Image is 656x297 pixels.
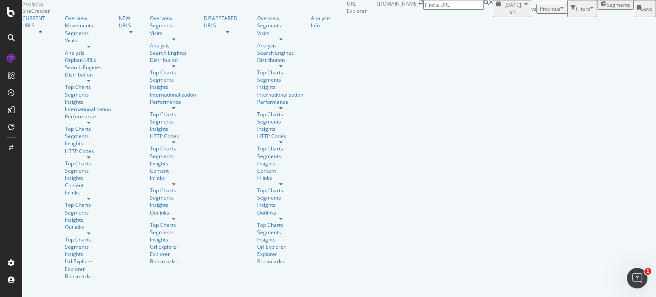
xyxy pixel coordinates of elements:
a: Outlinks [150,209,198,216]
a: Segments [150,76,198,83]
a: Top Charts [65,236,113,243]
div: Content [65,182,113,189]
a: Orphan URLs [65,56,113,64]
a: Top Charts [65,125,113,132]
a: Distribution [257,56,305,64]
a: Search Engines [150,49,187,56]
div: Outlinks [257,209,305,216]
a: Analysis [65,49,113,56]
div: Performance [150,98,198,106]
div: Overview [150,15,198,22]
div: Top Charts [150,69,198,76]
div: Insights [257,201,305,209]
a: Url Explorer [257,243,305,250]
div: Insights [257,125,305,132]
a: Segments [257,22,305,29]
span: Segments [606,1,630,9]
a: Top Charts [257,221,305,229]
a: Segments [150,153,198,160]
a: Insights [257,83,305,91]
div: Explorer Bookmarks [257,250,305,265]
a: Segments [65,91,113,98]
a: Visits [257,29,305,37]
a: Search Engines [257,49,294,56]
a: HTTP Codes [150,132,198,140]
div: Segments [65,167,113,174]
a: Segments [65,132,113,140]
a: Explorer Bookmarks [150,250,198,265]
div: Top Charts [257,111,305,118]
a: Content [150,167,198,174]
a: HTTP Codes [65,147,113,155]
div: Overview [65,15,113,22]
iframe: Intercom live chat [627,268,647,288]
a: Top Charts [65,83,113,91]
a: Segments [257,153,305,160]
a: CURRENT URLS [22,15,59,29]
a: Segments [257,76,305,83]
div: Movements [65,22,113,29]
div: Inlinks [150,174,198,182]
div: Insights [257,160,305,167]
div: Analysis [257,42,305,49]
a: Segments [65,243,113,250]
div: Content [257,167,305,174]
div: Top Charts [257,187,305,194]
a: Insights [150,160,198,167]
a: Visits [150,29,198,37]
div: Internationalization [150,91,196,98]
div: Overview [257,15,305,22]
a: Segments [65,29,113,37]
a: Internationalization [65,106,111,113]
a: Top Charts [150,221,198,229]
a: Inlinks [65,189,113,196]
span: 2025 Oct. 2nd #4 [504,1,521,16]
a: Insights [150,125,198,132]
div: Top Charts [150,187,198,194]
div: Insights [65,98,113,106]
a: Analysis [150,42,198,49]
a: Top Charts [65,201,113,209]
a: Outlinks [65,223,113,231]
a: Visits [65,37,113,44]
a: Segments [257,229,305,236]
a: DISAPPEARED URLS [204,15,251,29]
div: Segments [150,22,198,29]
div: Performance [257,98,305,106]
a: Insights [257,236,305,243]
div: Search Engines [65,64,102,71]
div: Internationalization [257,91,303,98]
div: Top Charts [65,160,113,167]
div: SiteCrawler [22,7,347,15]
a: Insights [65,174,113,182]
a: Performance [65,113,113,120]
div: Top Charts [257,145,305,152]
a: Insights [65,140,113,147]
div: Insights [65,216,113,223]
